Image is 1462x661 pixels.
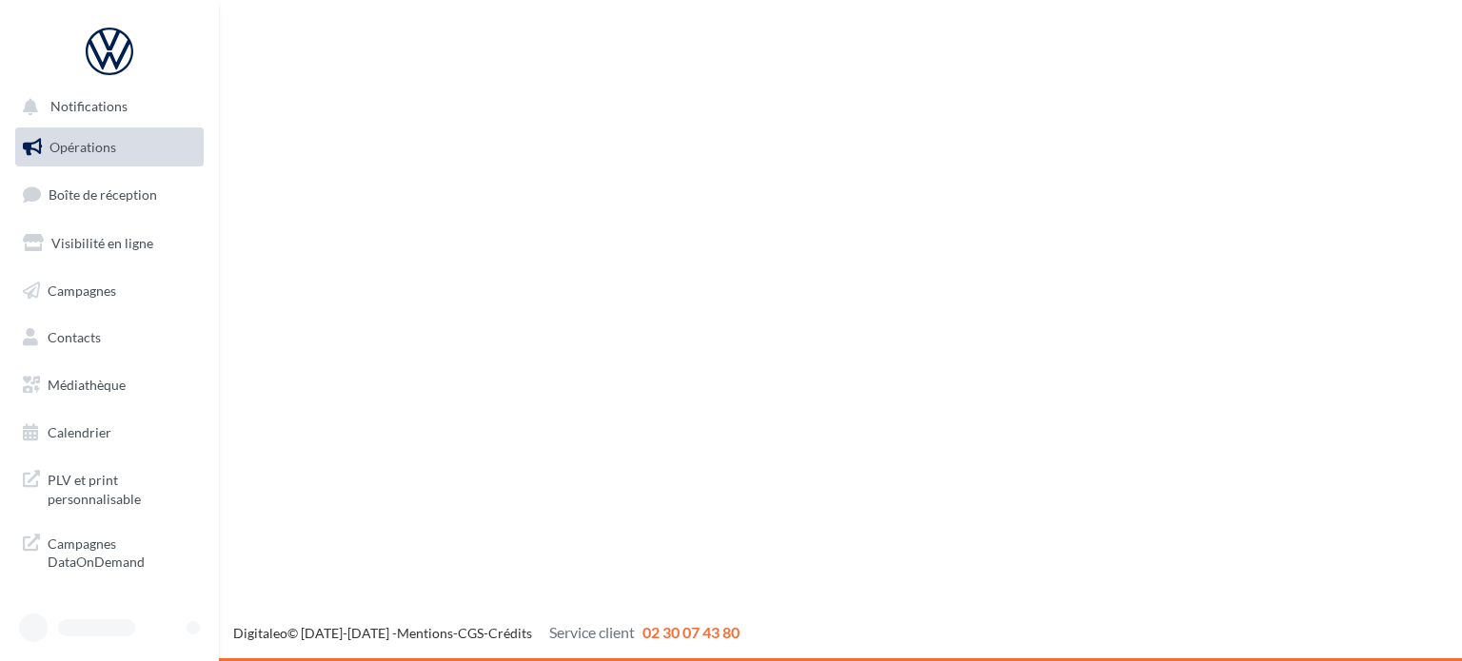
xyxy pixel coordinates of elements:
[458,625,484,641] a: CGS
[11,224,207,263] a: Visibilité en ligne
[11,523,207,579] a: Campagnes DataOnDemand
[48,377,126,393] span: Médiathèque
[11,459,207,515] a: PLV et print personnalisable
[549,623,635,641] span: Service client
[397,625,453,641] a: Mentions
[50,99,128,115] span: Notifications
[11,413,207,453] a: Calendrier
[49,186,157,203] span: Boîte de réception
[48,329,101,345] span: Contacts
[11,174,207,215] a: Boîte de réception
[51,235,153,251] span: Visibilité en ligne
[48,424,111,440] span: Calendrier
[233,625,740,641] span: © [DATE]-[DATE] - - -
[48,282,116,298] span: Campagnes
[48,467,196,508] span: PLV et print personnalisable
[11,365,207,405] a: Médiathèque
[642,623,740,641] span: 02 30 07 43 80
[488,625,532,641] a: Crédits
[49,139,116,155] span: Opérations
[233,625,287,641] a: Digitaleo
[48,531,196,572] span: Campagnes DataOnDemand
[11,271,207,311] a: Campagnes
[11,318,207,358] a: Contacts
[11,127,207,167] a: Opérations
